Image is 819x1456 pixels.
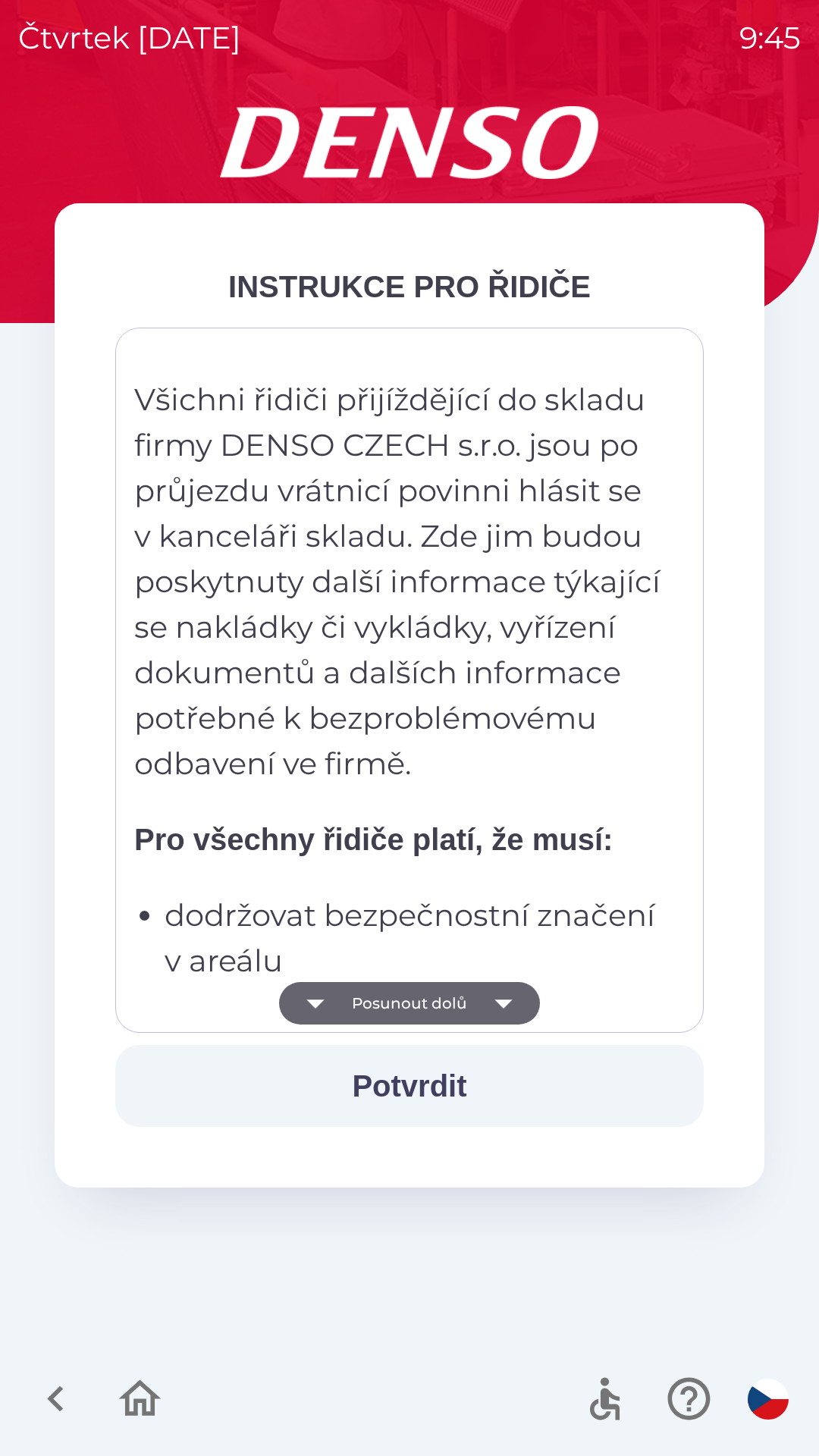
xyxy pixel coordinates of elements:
p: Všichni řidiči přijíždějící do skladu firmy DENSO CZECH s.r.o. jsou po průjezdu vrátnicí povinni ... [134,377,664,786]
img: Logo [55,106,764,179]
button: Potvrdit [115,1045,704,1127]
p: dodržovat bezpečnostní značení v areálu [165,893,664,984]
strong: Pro všechny řidiče platí, že musí: [134,823,613,856]
div: INSTRUKCE PRO ŘIDIČE [115,264,704,309]
button: Posunout dolů [279,982,540,1025]
img: cs flag [748,1379,789,1420]
p: čtvrtek [DATE] [18,15,241,61]
p: 9:45 [739,15,801,61]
